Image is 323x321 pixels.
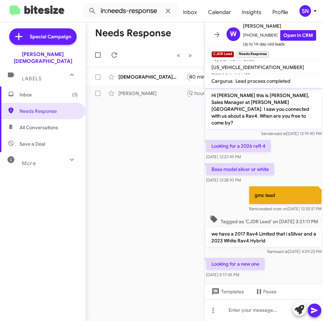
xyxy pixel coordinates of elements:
button: Previous [172,48,184,62]
nav: Page navigation example [173,48,196,62]
button: Templates [205,285,249,298]
span: Inbox [20,91,78,98]
div: 2 hours ago [190,90,223,97]
button: SN [294,5,315,17]
span: Lead process completed [235,78,290,84]
a: Open in CRM [280,30,316,41]
p: Hi [PERSON_NAME] this is [PERSON_NAME], Sales Manager at [PERSON_NAME][GEOGRAPHIC_DATA]. I saw yo... [206,89,322,129]
span: [US_VEHICLE_IDENTIFICATION_NUMBER] [211,64,304,70]
span: Tagged as 'CJDR Lead' on [DATE] 3:21:11 PM [207,215,321,225]
h1: Needs Response [95,28,171,39]
div: SN [299,5,311,17]
p: Looking for a new one [206,258,265,270]
span: [PERSON_NAME] [243,22,316,30]
span: More [22,160,36,166]
p: Base model silver or white [206,163,274,175]
span: said at [276,249,288,254]
span: CJDR Lead [189,91,209,95]
div: Looking for a new one [187,89,190,97]
span: Needs Response [20,108,78,115]
span: said at [274,131,286,136]
span: [PERSON_NAME] [211,72,250,79]
span: W [230,29,237,40]
span: (1) [72,91,78,98]
button: Next [184,48,196,62]
span: Sender [DATE] 12:19:40 PM [261,131,322,136]
div: 60000 [187,73,190,81]
div: [PERSON_NAME] [118,90,187,97]
span: Rami [DATE] 12:33:37 PM [249,206,322,211]
span: Rami [DATE] 4:59:23 PM [267,249,322,254]
span: Templates [210,285,244,298]
span: Cargurus [211,78,233,84]
span: [PHONE_NUMBER] [243,30,316,41]
a: Special Campaign [9,28,77,45]
span: Save a Deal [20,141,45,147]
input: Search [83,3,178,19]
small: Needs Response [237,51,268,57]
a: Insights [236,2,267,22]
p: Looking for a 2026 raft 4 [206,140,271,152]
button: Pause [249,285,282,298]
span: [DATE] 5:17:45 PM [206,272,239,277]
span: All Conversations [20,124,58,131]
a: Calendar [203,2,236,22]
span: Labels [22,76,42,82]
a: Profile [267,2,294,22]
div: [DEMOGRAPHIC_DATA][PERSON_NAME] [118,73,187,80]
small: CJDR Lead [211,51,234,57]
span: created note on [258,206,287,211]
a: Inbox [178,2,203,22]
div: 40 minutes ago [190,73,231,80]
p: we have a 2017 Rav4 Limited that i sSilver and a 2023 White Rav4 Hybrid [206,228,322,247]
span: » [188,51,192,59]
span: Special Campaign [30,33,71,40]
p: gmc lead [249,186,322,204]
span: [DATE] 12:28:10 PM [206,177,241,183]
span: Up to 14-day-old leads [243,41,316,48]
span: Pause [263,285,276,298]
span: [DATE] 12:27:49 PM [206,154,241,159]
span: « [177,51,180,59]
